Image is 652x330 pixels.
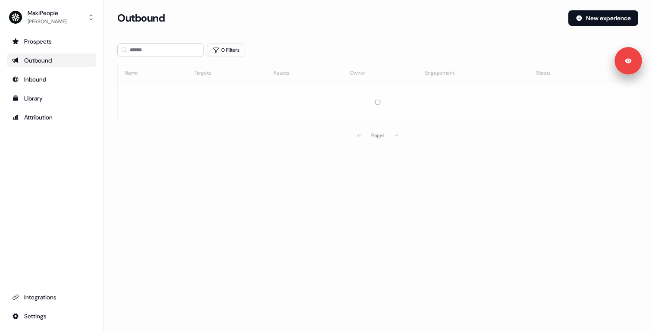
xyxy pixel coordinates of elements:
[28,9,66,17] div: MakiPeople
[28,17,66,26] div: [PERSON_NAME]
[207,43,245,57] button: 0 Filters
[12,94,91,103] div: Library
[12,37,91,46] div: Prospects
[7,7,96,28] button: MakiPeople[PERSON_NAME]
[12,312,91,321] div: Settings
[7,110,96,124] a: Go to attribution
[7,72,96,86] a: Go to Inbound
[117,12,165,25] h3: Outbound
[568,10,638,26] button: New experience
[7,91,96,105] a: Go to templates
[12,113,91,122] div: Attribution
[12,75,91,84] div: Inbound
[7,290,96,304] a: Go to integrations
[7,53,96,67] a: Go to outbound experience
[12,56,91,65] div: Outbound
[12,293,91,302] div: Integrations
[7,35,96,48] a: Go to prospects
[7,309,96,323] a: Go to integrations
